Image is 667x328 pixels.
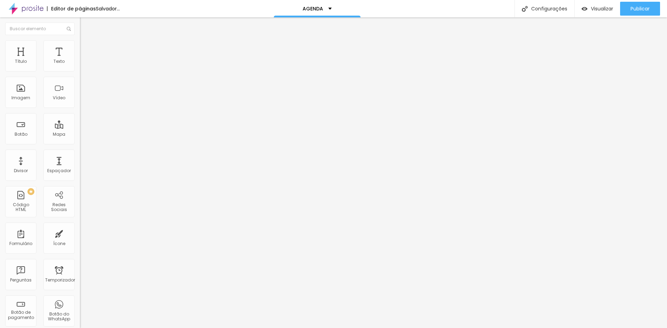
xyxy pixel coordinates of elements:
font: Título [15,58,27,64]
font: Visualizar [591,5,613,12]
img: Ícone [67,27,71,31]
font: AGENDA [303,5,323,12]
font: Código HTML [13,202,29,212]
font: Mapa [53,131,65,137]
font: Configurações [531,5,567,12]
font: Formulário [9,241,32,246]
font: Texto [53,58,65,64]
font: Divisor [14,168,28,174]
font: Salvador... [96,5,120,12]
font: Perguntas [10,277,32,283]
font: Editor de páginas [51,5,96,12]
button: Visualizar [575,2,620,16]
iframe: Editor [80,17,667,328]
font: Botão [15,131,27,137]
font: Ícone [53,241,65,246]
img: Ícone [522,6,528,12]
font: Botão do WhatsApp [48,311,70,322]
font: Redes Sociais [51,202,67,212]
font: Publicar [631,5,650,12]
font: Vídeo [53,95,65,101]
font: Imagem [11,95,30,101]
input: Buscar elemento [5,23,75,35]
font: Temporizador [45,277,75,283]
img: view-1.svg [582,6,587,12]
font: Botão de pagamento [8,309,34,320]
button: Publicar [620,2,660,16]
font: Espaçador [47,168,71,174]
